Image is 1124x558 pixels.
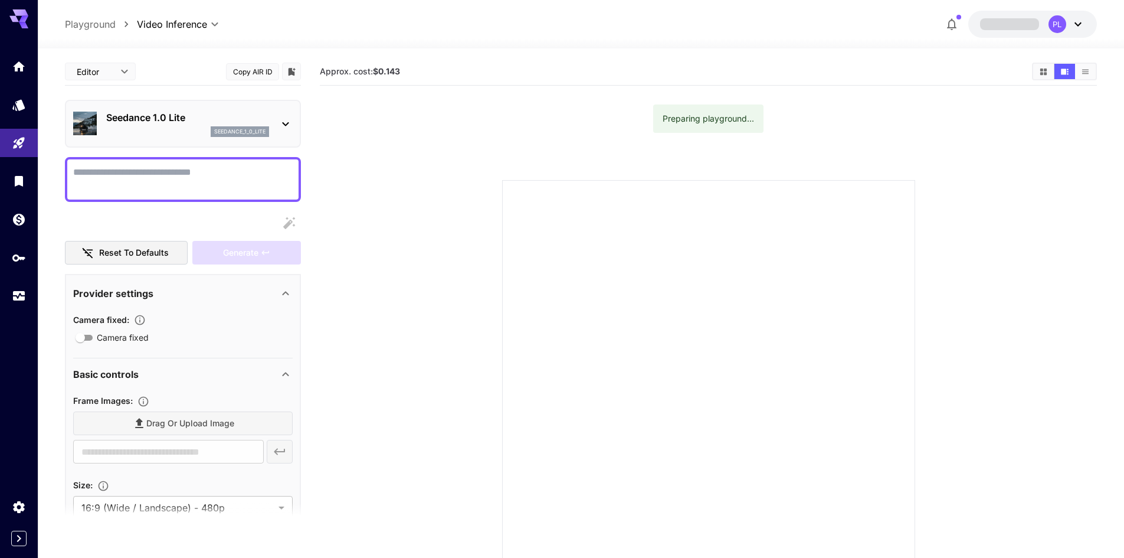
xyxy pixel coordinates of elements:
div: PL [1048,15,1066,33]
div: Basic controls [73,360,293,389]
div: Provider settings [73,279,293,308]
button: Upload frame images. [133,396,154,407]
a: Playground [65,17,116,31]
div: Show media in grid viewShow media in video viewShow media in list view [1032,63,1097,80]
div: Settings [12,500,26,514]
b: $0.143 [373,66,400,76]
button: Reset to defaults [65,241,188,265]
span: Camera fixed [97,331,149,344]
button: Show media in list view [1075,64,1096,79]
span: Editor [77,66,113,78]
p: Provider settings [73,286,153,301]
p: Seedance 1.0 Lite [106,110,269,125]
div: Library [12,174,26,188]
div: Playground [12,136,26,151]
div: Usage [12,289,26,304]
button: PL [968,11,1097,38]
span: Frame Images : [73,396,133,406]
p: Basic controls [73,367,139,381]
span: 16:9 (Wide / Landscape) - 480p [81,501,274,515]
nav: breadcrumb [65,17,137,31]
button: Copy AIR ID [226,63,279,80]
div: Models [12,97,26,112]
button: Show media in video view [1054,64,1075,79]
span: Approx. cost: [320,66,400,76]
span: Camera fixed : [73,315,129,325]
button: Show media in grid view [1033,64,1054,79]
button: Add to library [286,64,297,79]
div: Seedance 1.0 Liteseedance_1_0_lite [73,106,293,142]
div: Preparing playground... [663,108,754,129]
button: Adjust the dimensions of the generated image by specifying its width and height in pixels, or sel... [93,480,114,492]
p: seedance_1_0_lite [214,128,266,136]
span: Video Inference [137,17,207,31]
div: Home [12,59,26,74]
div: API Keys [12,250,26,265]
span: Size : [73,480,93,490]
div: Wallet [12,212,26,227]
button: Expand sidebar [11,531,27,546]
